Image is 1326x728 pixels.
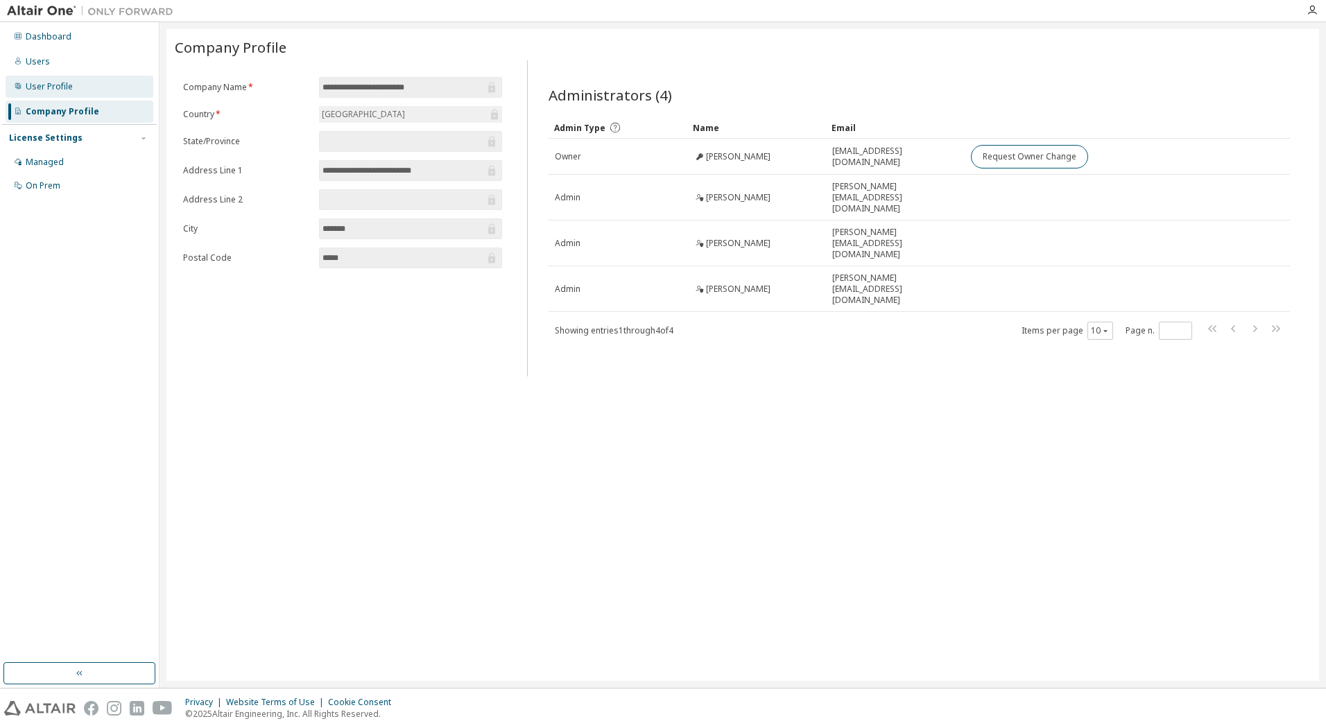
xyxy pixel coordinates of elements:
[555,324,673,336] span: Showing entries 1 through 4 of 4
[26,31,71,42] div: Dashboard
[26,56,50,67] div: Users
[183,194,311,205] label: Address Line 2
[319,106,502,123] div: [GEOGRAPHIC_DATA]
[107,701,121,716] img: instagram.svg
[185,708,399,720] p: © 2025 Altair Engineering, Inc. All Rights Reserved.
[183,252,311,263] label: Postal Code
[175,37,286,57] span: Company Profile
[706,151,770,162] span: [PERSON_NAME]
[26,106,99,117] div: Company Profile
[549,85,672,105] span: Administrators (4)
[26,81,73,92] div: User Profile
[693,116,820,139] div: Name
[555,192,580,203] span: Admin
[832,116,959,139] div: Email
[706,284,770,295] span: [PERSON_NAME]
[183,109,311,120] label: Country
[555,238,580,249] span: Admin
[832,272,958,306] span: [PERSON_NAME][EMAIL_ADDRESS][DOMAIN_NAME]
[183,82,311,93] label: Company Name
[183,136,311,147] label: State/Province
[183,223,311,234] label: City
[328,697,399,708] div: Cookie Consent
[226,697,328,708] div: Website Terms of Use
[832,146,958,168] span: [EMAIL_ADDRESS][DOMAIN_NAME]
[555,284,580,295] span: Admin
[971,145,1088,168] button: Request Owner Change
[183,165,311,176] label: Address Line 1
[185,697,226,708] div: Privacy
[832,227,958,260] span: [PERSON_NAME][EMAIL_ADDRESS][DOMAIN_NAME]
[26,157,64,168] div: Managed
[706,238,770,249] span: [PERSON_NAME]
[26,180,60,191] div: On Prem
[554,122,605,134] span: Admin Type
[1022,322,1113,340] span: Items per page
[153,701,173,716] img: youtube.svg
[9,132,83,144] div: License Settings
[1126,322,1192,340] span: Page n.
[320,107,407,122] div: [GEOGRAPHIC_DATA]
[84,701,98,716] img: facebook.svg
[4,701,76,716] img: altair_logo.svg
[706,192,770,203] span: [PERSON_NAME]
[7,4,180,18] img: Altair One
[832,181,958,214] span: [PERSON_NAME][EMAIL_ADDRESS][DOMAIN_NAME]
[130,701,144,716] img: linkedin.svg
[1091,325,1110,336] button: 10
[555,151,581,162] span: Owner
